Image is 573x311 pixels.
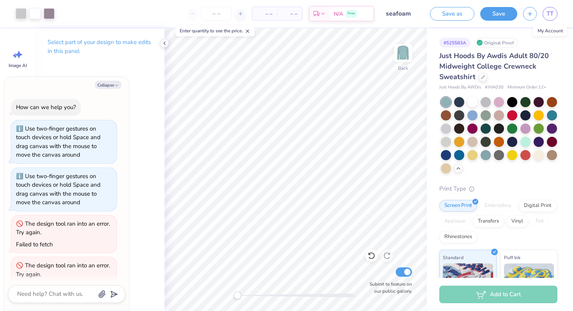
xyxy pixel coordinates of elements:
[16,125,101,159] div: Use two-finger gestures on touch devices or hold Space and drag canvas with the mouse to move the...
[439,38,470,48] div: # 525583A
[443,253,463,262] span: Standard
[519,200,557,212] div: Digital Print
[533,25,567,36] div: My Account
[439,184,557,193] div: Print Type
[506,216,528,227] div: Vinyl
[9,62,27,69] span: Image AI
[398,65,408,72] div: Back
[474,38,518,48] div: Original Proof
[395,45,411,61] img: Back
[480,7,517,21] button: Save
[48,38,152,56] p: Select part of your design to make edits in this panel
[175,25,255,36] div: Enter quantity to see the price.
[233,292,241,299] div: Accessibility label
[16,172,101,207] div: Use two-finger gestures on touch devices or hold Space and drag canvas with the mouse to move the...
[257,10,272,18] span: – –
[479,200,516,212] div: Embroidery
[201,7,232,21] input: – –
[443,263,493,302] img: Standard
[473,216,504,227] div: Transfers
[439,231,477,243] div: Rhinestones
[430,7,474,21] button: Save as
[504,253,520,262] span: Puff Ink
[504,263,554,302] img: Puff Ink
[95,81,121,89] button: Collapse
[16,103,76,111] div: How can we help you?
[282,10,297,18] span: – –
[439,200,477,212] div: Screen Print
[543,7,557,21] a: TT
[380,6,418,21] input: Untitled Design
[334,10,343,18] span: N/A
[439,84,481,91] span: Just Hoods By AWDis
[439,51,549,81] span: Just Hoods By Awdis Adult 80/20 Midweight College Crewneck Sweatshirt
[16,220,110,237] div: The design tool ran into an error. Try again.
[546,9,554,18] span: TT
[485,84,504,91] span: # JHA030
[508,84,546,91] span: Minimum Order: 12 +
[16,240,53,248] div: Failed to fetch
[16,262,110,278] div: The design tool ran into an error. Try again.
[531,216,549,227] div: Foil
[439,216,470,227] div: Applique
[348,11,355,16] span: Free
[365,281,412,295] label: Submit to feature on our public gallery.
